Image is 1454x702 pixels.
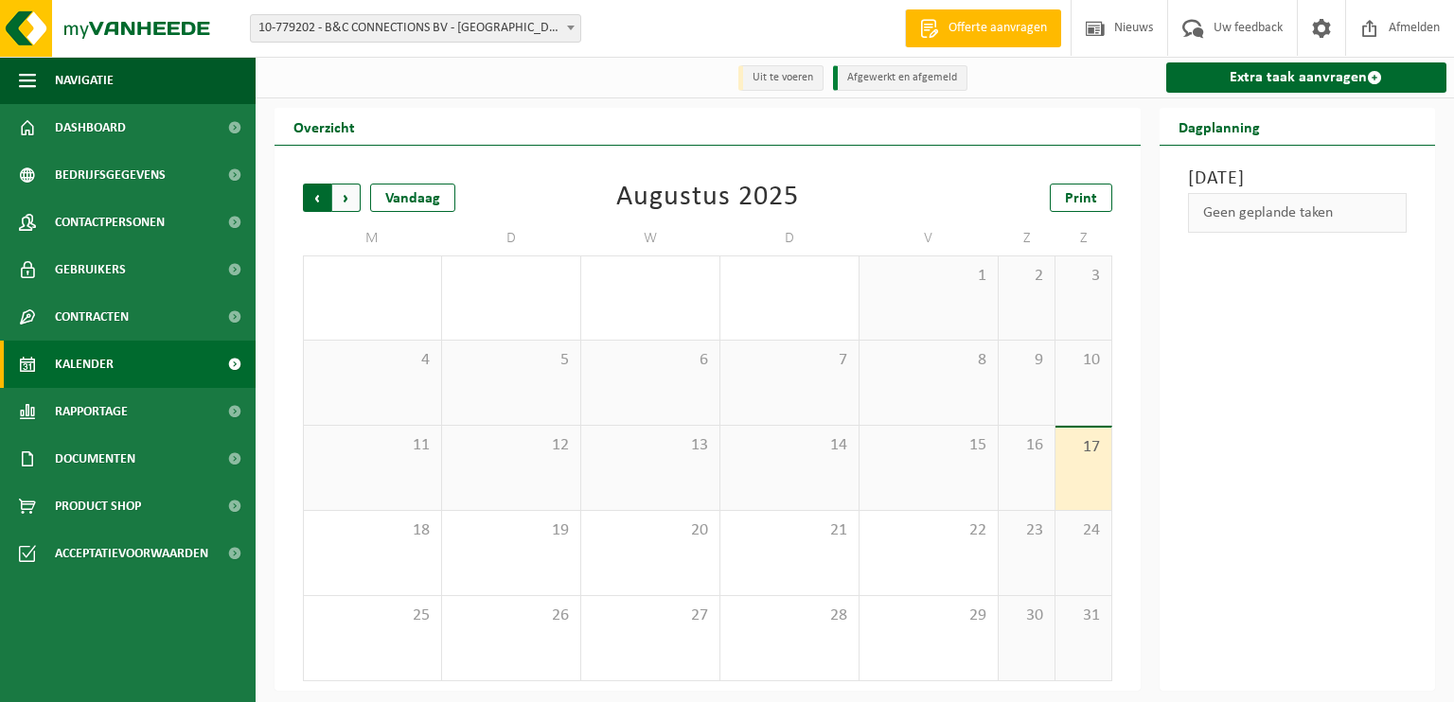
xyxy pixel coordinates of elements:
[1166,62,1447,93] a: Extra taak aanvragen
[55,293,129,341] span: Contracten
[869,605,988,626] span: 29
[720,221,860,255] td: D
[869,520,988,541] span: 22
[1188,165,1408,193] h3: [DATE]
[1065,350,1102,371] span: 10
[55,57,114,104] span: Navigatie
[1050,184,1112,212] a: Print
[869,266,988,287] span: 1
[452,435,571,456] span: 12
[591,350,710,371] span: 6
[1008,350,1045,371] span: 9
[869,435,988,456] span: 15
[591,520,710,541] span: 20
[616,184,799,212] div: Augustus 2025
[303,221,442,255] td: M
[1065,266,1102,287] span: 3
[55,199,165,246] span: Contactpersonen
[581,221,720,255] td: W
[313,605,432,626] span: 25
[730,350,849,371] span: 7
[944,19,1052,38] span: Offerte aanvragen
[1055,221,1112,255] td: Z
[860,221,999,255] td: V
[313,520,432,541] span: 18
[1008,266,1045,287] span: 2
[452,520,571,541] span: 19
[250,14,581,43] span: 10-779202 - B&C CONNECTIONS BV - SINT-AMANDSBERG
[275,108,374,145] h2: Overzicht
[442,221,581,255] td: D
[730,520,849,541] span: 21
[591,435,710,456] span: 13
[869,350,988,371] span: 8
[452,605,571,626] span: 26
[332,184,361,212] span: Volgende
[55,104,126,151] span: Dashboard
[833,65,967,91] li: Afgewerkt en afgemeld
[1008,520,1045,541] span: 23
[1188,193,1408,233] div: Geen geplande taken
[730,435,849,456] span: 14
[738,65,824,91] li: Uit te voeren
[370,184,455,212] div: Vandaag
[1008,435,1045,456] span: 16
[313,350,432,371] span: 4
[251,15,580,42] span: 10-779202 - B&C CONNECTIONS BV - SINT-AMANDSBERG
[1160,108,1279,145] h2: Dagplanning
[591,605,710,626] span: 27
[55,388,128,435] span: Rapportage
[1008,605,1045,626] span: 30
[303,184,331,212] span: Vorige
[905,9,1061,47] a: Offerte aanvragen
[55,435,135,483] span: Documenten
[55,341,114,388] span: Kalender
[1065,191,1097,206] span: Print
[999,221,1055,255] td: Z
[55,530,208,577] span: Acceptatievoorwaarden
[452,350,571,371] span: 5
[1065,605,1102,626] span: 31
[55,246,126,293] span: Gebruikers
[55,151,166,199] span: Bedrijfsgegevens
[313,435,432,456] span: 11
[730,605,849,626] span: 28
[55,483,141,530] span: Product Shop
[1065,437,1102,458] span: 17
[1065,520,1102,541] span: 24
